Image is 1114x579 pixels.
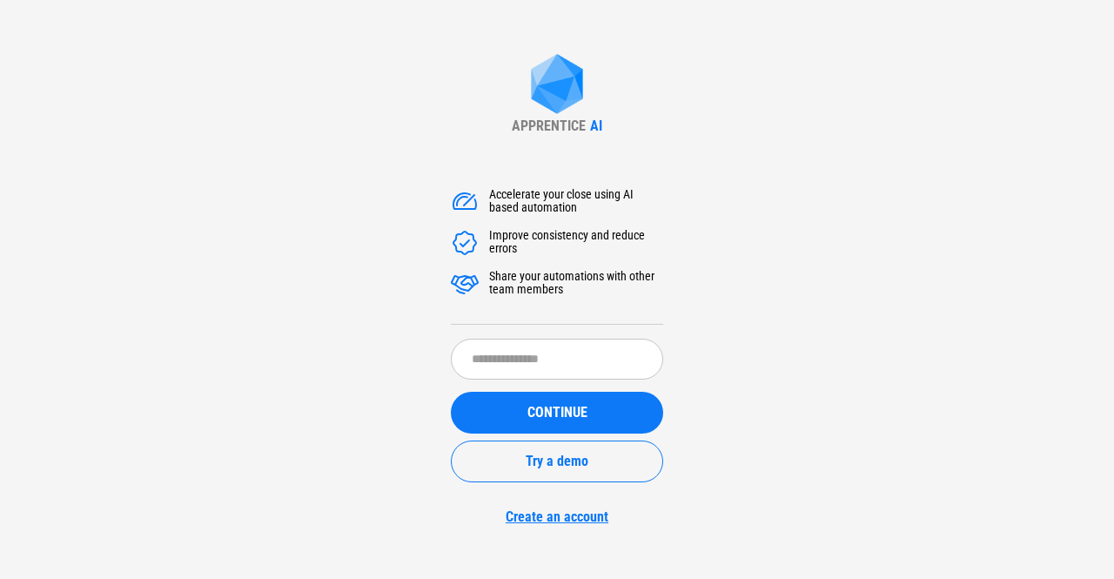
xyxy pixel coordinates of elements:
[489,188,663,216] div: Accelerate your close using AI based automation
[451,270,479,298] img: Accelerate
[451,229,479,257] img: Accelerate
[522,54,592,118] img: Apprentice AI
[451,441,663,482] button: Try a demo
[527,406,587,420] span: CONTINUE
[451,188,479,216] img: Accelerate
[489,229,663,257] div: Improve consistency and reduce errors
[512,118,586,134] div: APPRENTICE
[590,118,602,134] div: AI
[451,392,663,434] button: CONTINUE
[526,454,588,468] span: Try a demo
[451,508,663,525] a: Create an account
[489,270,663,298] div: Share your automations with other team members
